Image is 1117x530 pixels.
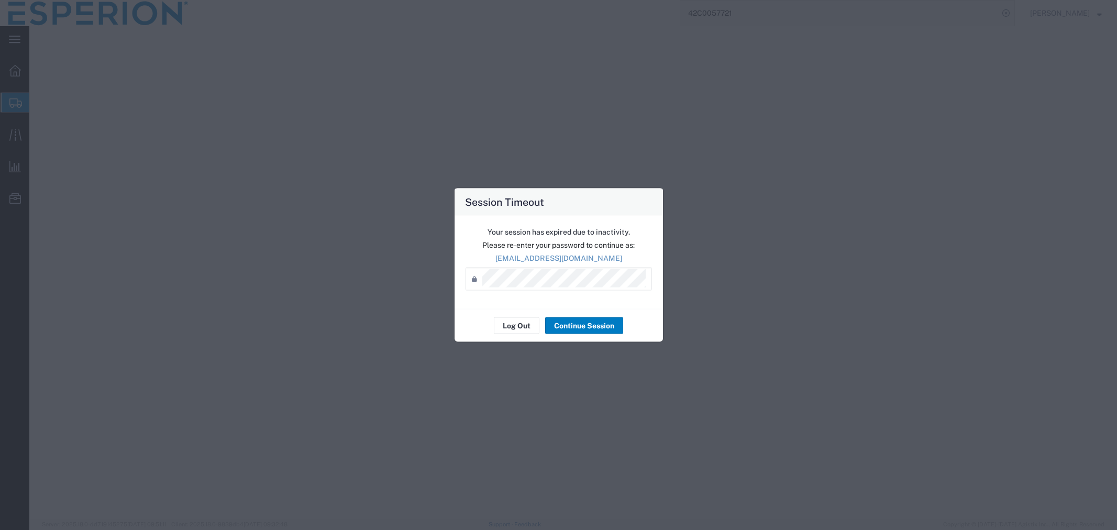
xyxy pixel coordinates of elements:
button: Log Out [494,317,539,334]
button: Continue Session [545,317,623,334]
p: [EMAIL_ADDRESS][DOMAIN_NAME] [466,253,652,264]
p: Please re-enter your password to continue as: [466,240,652,251]
h4: Session Timeout [465,194,544,209]
p: Your session has expired due to inactivity. [466,227,652,238]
